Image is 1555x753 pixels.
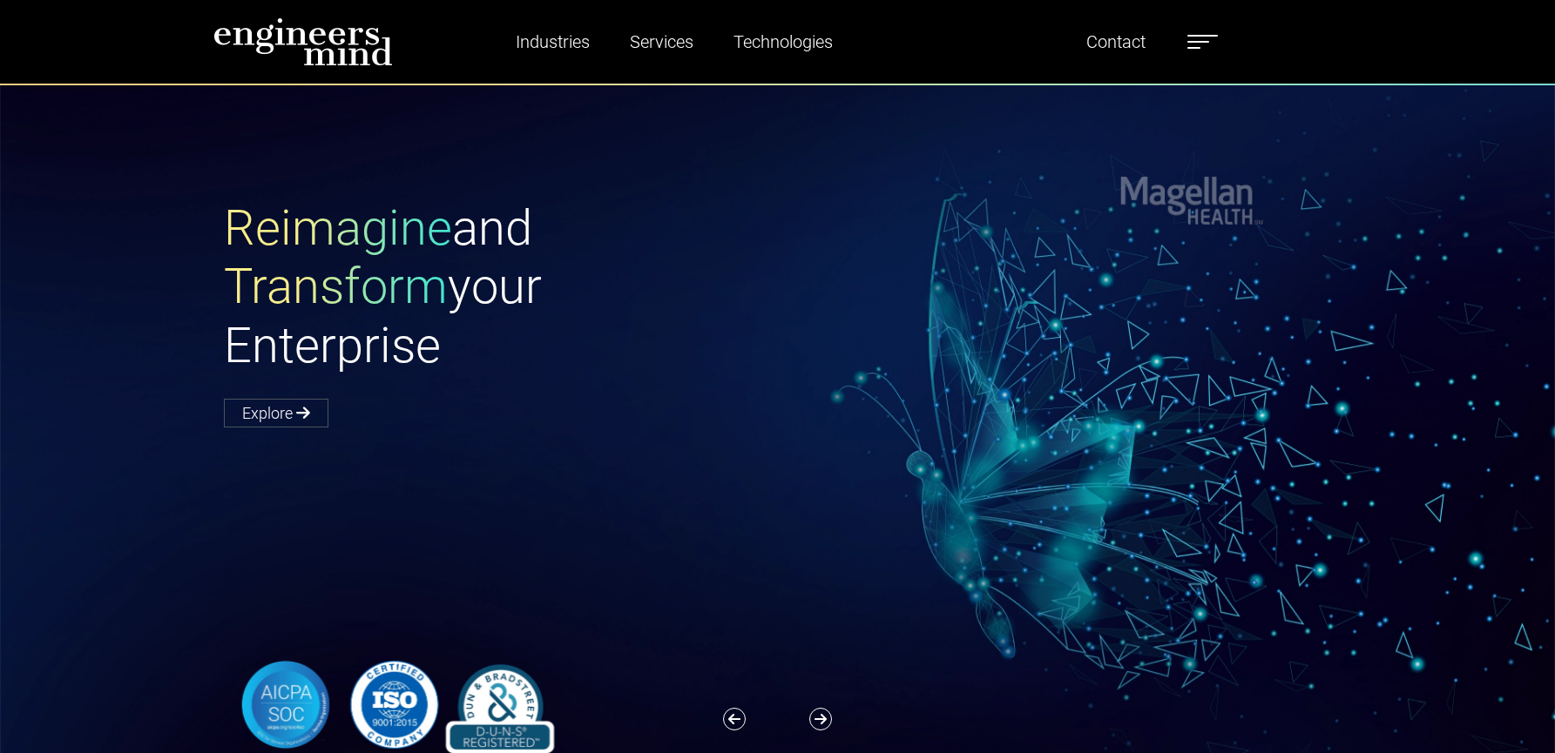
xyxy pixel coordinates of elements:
[1079,22,1153,62] a: Contact
[224,199,452,257] span: Reimagine
[224,258,448,315] span: Transform
[213,17,393,66] img: logo
[224,399,328,427] a: Explore
[509,22,597,62] a: Industries
[224,199,778,375] h1: and your Enterprise
[224,656,563,753] img: banner-logo
[623,22,700,62] a: Services
[727,22,840,62] a: Technologies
